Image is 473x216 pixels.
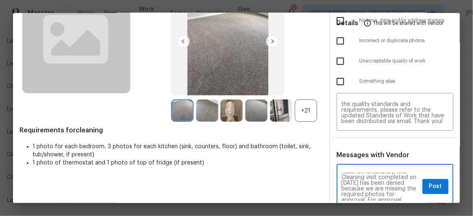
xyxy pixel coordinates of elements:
[330,51,460,71] div: Unacceptable quality of work
[177,35,190,48] img: left-chevron-button-url
[266,35,279,48] img: right-chevron-button-url
[360,58,454,65] span: Unacceptable quality of work
[330,31,460,51] div: Incorrect or duplicate photos
[360,78,454,85] span: Something else
[373,13,444,32] span: This will be shared with vendor
[423,179,449,194] button: Post
[20,126,323,134] span: Requirements for cleaning
[342,102,449,124] textarea: Maintenance Audit Team: Hello! Unfortunately, this Cleaning visit completed on [DATE] has been de...
[330,71,460,92] div: Something else
[429,181,442,192] span: Post
[295,99,317,122] div: +21
[337,152,410,158] span: Messages with Vendor
[33,143,323,159] li: 1 photo for each bedroom, 3 photos for each kitchen (sink, counters, floor) and bathroom (toilet,...
[33,159,323,167] li: 1 photo of thermostat and 1 photo of top of fridge (if present)
[360,37,454,44] span: Incorrect or duplicate photos
[342,173,420,201] textarea: Maintenance Audit Team: Hello! Unfortunately, this Cleaning visit completed on [DATE] has been de...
